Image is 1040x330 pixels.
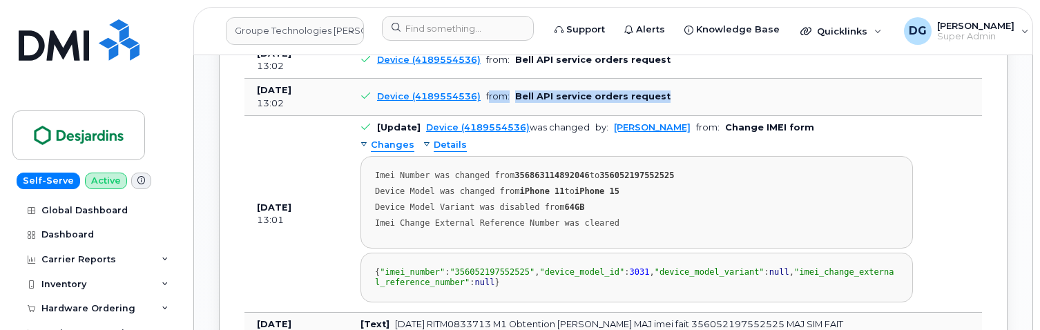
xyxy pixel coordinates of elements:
[486,55,510,65] span: from:
[894,17,1039,45] div: Dmitrii Golovin
[377,91,481,101] a: Device (4189554536)
[377,55,481,65] a: Device (4189554536)
[595,122,608,133] span: by:
[655,267,764,277] span: "device_model_variant"
[937,20,1014,31] span: [PERSON_NAME]
[486,91,510,101] span: from:
[515,55,671,65] b: Bell API service orders request
[599,171,674,180] strong: 356052197552525
[575,186,619,196] strong: iPhone 15
[375,218,898,229] div: Imei Change External Reference Number was cleared
[937,31,1014,42] span: Super Admin
[257,202,291,213] b: [DATE]
[696,23,780,37] span: Knowledge Base
[226,17,364,45] a: Groupe Technologies Desjardins
[515,91,671,101] b: Bell API service orders request
[257,214,336,226] div: 13:01
[426,122,530,133] a: Device (4189554536)
[434,139,467,152] span: Details
[520,186,565,196] strong: iPhone 11
[630,267,650,277] span: 3031
[566,23,605,37] span: Support
[725,122,814,133] b: Change IMEI form
[514,171,589,180] strong: 356863114892046
[371,139,414,152] span: Changes
[675,16,789,43] a: Knowledge Base
[257,85,291,95] b: [DATE]
[375,186,898,197] div: Device Model was changed from to
[696,122,720,133] span: from:
[360,319,389,329] b: [Text]
[909,23,927,39] span: DG
[375,202,898,213] div: Device Model Variant was disabled from
[375,171,898,181] div: Imei Number was changed from to
[257,97,336,110] div: 13:02
[614,122,691,133] a: [PERSON_NAME]
[257,319,291,329] b: [DATE]
[545,16,615,43] a: Support
[257,60,336,72] div: 13:02
[565,202,585,212] strong: 64GB
[615,16,675,43] a: Alerts
[426,122,590,133] div: was changed
[377,122,421,133] b: [Update]
[450,267,535,277] span: "356052197552525"
[380,267,445,277] span: "imei_number"
[769,267,789,277] span: null
[817,26,867,37] span: Quicklinks
[382,16,534,41] input: Find something...
[791,17,892,45] div: Quicklinks
[636,23,665,37] span: Alerts
[475,278,495,287] span: null
[375,267,898,288] div: { : , : , : , : }
[375,267,894,287] span: "imei_change_external_reference_number"
[539,267,624,277] span: "device_model_id"
[257,48,291,59] b: [DATE]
